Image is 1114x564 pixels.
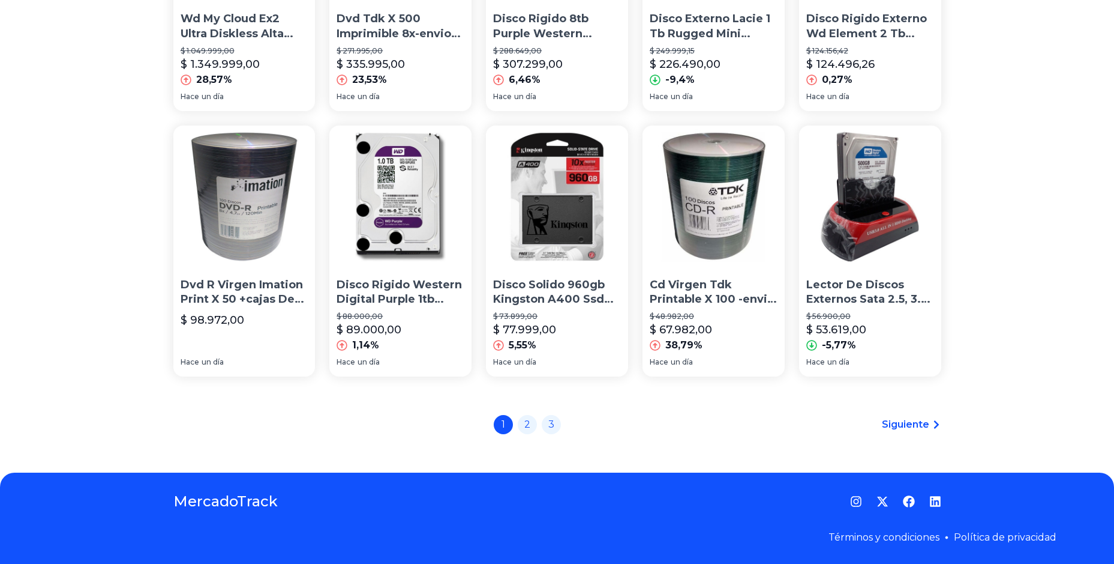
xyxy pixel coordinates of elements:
[650,312,777,321] p: $ 48.982,00
[493,46,621,56] p: $ 288.649,00
[202,92,224,102] span: un día
[493,321,556,338] p: $ 77.999,00
[518,415,537,434] a: 2
[514,357,536,367] span: un día
[509,73,541,87] p: 6,46%
[850,496,862,508] a: Instagram
[337,321,401,338] p: $ 89.000,00
[882,417,941,432] a: Siguiente
[954,532,1056,543] a: Política de privacidad
[671,92,693,102] span: un día
[173,492,278,511] a: MercadoTrack
[650,92,668,102] span: Hace
[493,357,512,367] span: Hace
[642,126,785,377] a: Cd Virgen Tdk Printable X 100 -envio Gratis X MercadoenviosCd Virgen Tdk Printable X 100 -envio G...
[337,357,355,367] span: Hace
[806,46,934,56] p: $ 124.156,42
[337,46,464,56] p: $ 271.995,00
[929,496,941,508] a: LinkedIn
[181,312,244,329] p: $ 98.972,00
[173,126,316,268] img: Dvd R Virgen Imation Print X 50 +cajas De 14 Mm Envio Gratis
[196,73,232,87] p: 28,57%
[486,126,628,268] img: Disco Solido 960gb Kingston A400 Ssd 500mbps 2.5
[806,357,825,367] span: Hace
[181,92,199,102] span: Hace
[514,92,536,102] span: un día
[799,126,941,268] img: Lector De Discos Externos Sata 2.5, 3.5, Ide Usb 3.0 Backup
[486,126,628,377] a: Disco Solido 960gb Kingston A400 Ssd 500mbps 2.5Disco Solido 960gb Kingston A400 Ssd 500mbps 2.5$...
[337,277,464,308] p: Disco Rigido Western Digital Purple 1tb Vigilancia Dvr Cctv
[650,11,777,41] p: Disco Externo Lacie 1 Tb Rugged Mini Portatil Usb 3.0 Fs
[542,415,561,434] a: 3
[329,126,472,268] img: Disco Rigido Western Digital Purple 1tb Vigilancia Dvr Cctv
[202,357,224,367] span: un día
[493,11,621,41] p: Disco Rigido 8tb Purple Western Digital Dvr Seguridad Mexx
[642,126,785,268] img: Cd Virgen Tdk Printable X 100 -envio Gratis X Mercadoenvios
[650,277,777,308] p: Cd Virgen Tdk Printable X 100 -envio Gratis X Mercadoenvios
[665,73,695,87] p: -9,4%
[650,46,777,56] p: $ 249.999,15
[650,321,712,338] p: $ 67.982,00
[806,321,866,338] p: $ 53.619,00
[822,73,852,87] p: 0,27%
[181,277,308,308] p: Dvd R Virgen Imation Print X 50 +cajas De 14 Mm Envio Gratis
[806,11,934,41] p: Disco Rigido Externo Wd Element 2 Tb Fscomputers [GEOGRAPHIC_DATA]
[181,357,199,367] span: Hace
[358,92,380,102] span: un día
[665,338,702,353] p: 38,79%
[358,357,380,367] span: un día
[181,46,308,56] p: $ 1.049.999,00
[337,11,464,41] p: Dvd Tdk X 500 Imprimible 8x-envio Gratis Por Mercadoenvios
[181,11,308,41] p: Wd My Cloud Ex2 Ultra Diskless Alta Performance Nas
[903,496,915,508] a: Facebook
[352,338,379,353] p: 1,14%
[329,126,472,377] a: Disco Rigido Western Digital Purple 1tb Vigilancia Dvr CctvDisco Rigido Western Digital Purple 1t...
[493,312,621,321] p: $ 73.899,00
[352,73,387,87] p: 23,53%
[173,126,316,377] a: Dvd R Virgen Imation Print X 50 +cajas De 14 Mm Envio GratisDvd R Virgen Imation Print X 50 +caja...
[827,357,849,367] span: un día
[650,56,720,73] p: $ 226.490,00
[806,312,934,321] p: $ 56.900,00
[828,532,939,543] a: Términos y condiciones
[493,277,621,308] p: Disco Solido 960gb Kingston A400 Ssd 500mbps 2.5
[337,312,464,321] p: $ 88.000,00
[650,357,668,367] span: Hace
[671,357,693,367] span: un día
[806,56,875,73] p: $ 124.496,26
[806,92,825,102] span: Hace
[799,126,941,377] a: Lector De Discos Externos Sata 2.5, 3.5, Ide Usb 3.0 BackupLector De Discos Externos Sata 2.5, 3....
[827,92,849,102] span: un día
[493,56,563,73] p: $ 307.299,00
[337,92,355,102] span: Hace
[509,338,536,353] p: 5,55%
[822,338,856,353] p: -5,77%
[181,56,260,73] p: $ 1.349.999,00
[876,496,888,508] a: Twitter
[493,92,512,102] span: Hace
[337,56,405,73] p: $ 335.995,00
[806,277,934,308] p: Lector De Discos Externos Sata 2.5, 3.5, Ide Usb 3.0 Backup
[882,417,929,432] span: Siguiente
